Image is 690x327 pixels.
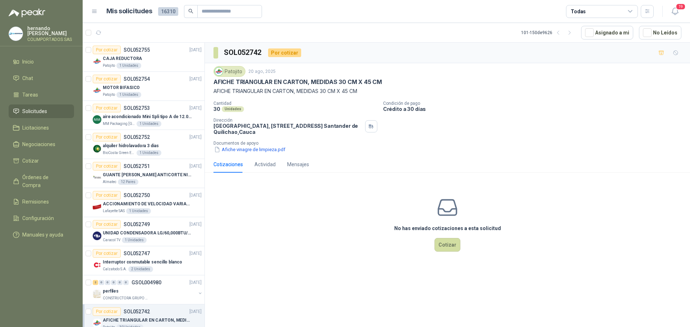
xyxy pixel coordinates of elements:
[83,188,204,217] a: Por cotizarSOL052750[DATE] Company LogoACCIONAMIENTO DE VELOCIDAD VARIABLELafayette SAS1 Unidades
[22,231,63,239] span: Manuales y ayuda
[103,63,115,69] p: Patojito
[83,159,204,188] a: Por cotizarSOL052751[DATE] Company LogoGUANTE [PERSON_NAME] ANTICORTE NIV 5 TALLA LAlmatec12 Pares
[103,92,115,98] p: Patojito
[215,67,223,75] img: Company Logo
[124,164,150,169] p: SOL052751
[189,76,202,83] p: [DATE]
[521,27,575,38] div: 101 - 150 de 9626
[22,214,54,222] span: Configuración
[188,9,193,14] span: search
[189,250,202,257] p: [DATE]
[93,249,121,258] div: Por cotizar
[93,290,101,298] img: Company Logo
[103,179,116,185] p: Almatec
[213,87,681,95] p: AFICHE TRIANGULAR EN CARTON, MEDIDAS 30 CM X 45 CM
[93,104,121,112] div: Por cotizar
[9,88,74,102] a: Tareas
[103,237,120,243] p: Caracol TV
[27,26,74,36] p: hernando [PERSON_NAME]
[93,232,101,240] img: Company Logo
[93,115,101,124] img: Company Logo
[189,163,202,170] p: [DATE]
[137,121,161,127] div: 1 Unidades
[581,26,633,39] button: Asignado a mi
[103,266,127,272] p: Calzatodo S.A.
[93,278,203,301] a: 2 0 0 0 0 0 GSOL004980[DATE] Company LogoperfilesCONSTRUCTORA GRUPO FIP
[22,91,38,99] span: Tareas
[124,47,150,52] p: SOL052755
[93,57,101,66] img: Company Logo
[122,237,147,243] div: 1 Unidades
[268,48,301,57] div: Por cotizar
[383,106,687,112] p: Crédito a 30 días
[22,140,55,148] span: Negociaciones
[158,7,178,16] span: 16310
[124,193,150,198] p: SOL052750
[103,295,148,301] p: CONSTRUCTORA GRUPO FIP
[103,143,159,149] p: alquiler hidrolavadora 3 dias
[93,133,121,141] div: Por cotizar
[213,160,243,168] div: Cotizaciones
[189,221,202,228] p: [DATE]
[124,251,150,256] p: SOL052747
[124,222,150,227] p: SOL052749
[124,135,150,140] p: SOL052752
[103,113,192,120] p: aire acondicionado Mini Spli tipo A de 12.000 BTU.
[22,157,39,165] span: Cotizar
[434,238,460,252] button: Cotizar
[287,160,309,168] div: Mensajes
[213,141,687,146] p: Documentos de apoyo
[189,308,202,315] p: [DATE]
[189,134,202,141] p: [DATE]
[128,266,153,272] div: 2 Unidades
[116,92,141,98] div: 1 Unidades
[9,228,74,242] a: Manuales y ayuda
[9,55,74,69] a: Inicio
[213,66,245,77] div: Patojito
[9,71,74,85] a: Chat
[222,106,244,112] div: Unidades
[9,154,74,168] a: Cotizar
[27,37,74,42] p: COLIMPORTADOS SAS
[639,26,681,39] button: No Leídos
[254,160,276,168] div: Actividad
[213,101,377,106] p: Cantidad
[124,76,150,81] p: SOL052754
[9,211,74,225] a: Configuración
[571,8,586,15] div: Todas
[93,307,121,316] div: Por cotizar
[189,105,202,112] p: [DATE]
[124,309,150,314] p: SOL052742
[83,72,204,101] a: Por cotizarSOL052754[DATE] Company LogoMOTOR BIFASICOPatojito1 Unidades
[189,47,202,53] p: [DATE]
[93,280,98,285] div: 2
[22,124,49,132] span: Licitaciones
[93,75,121,83] div: Por cotizar
[132,280,161,285] p: GSOL004980
[103,55,142,62] p: CAJA REDUCTORA
[103,259,182,266] p: Interruptor conmutable sencillo blanco
[117,280,123,285] div: 0
[124,106,150,111] p: SOL052753
[106,6,152,17] h1: Mis solicitudes
[9,27,23,41] img: Company Logo
[105,280,110,285] div: 0
[83,217,204,246] a: Por cotizarSOL052749[DATE] Company LogoUNIDAD CONDENSADORA LG/60,000BTU/220V/R410A: ICaracol TV1 ...
[103,150,135,156] p: BioCosta Green Energy S.A.S
[213,123,362,135] p: [GEOGRAPHIC_DATA], [STREET_ADDRESS] Santander de Quilichao , Cauca
[93,220,121,229] div: Por cotizar
[83,130,204,159] a: Por cotizarSOL052752[DATE] Company Logoalquiler hidrolavadora 3 diasBioCosta Green Energy S.A.S1 ...
[189,279,202,286] p: [DATE]
[668,5,681,18] button: 19
[383,101,687,106] p: Condición de pago
[137,150,161,156] div: 1 Unidades
[9,137,74,151] a: Negociaciones
[103,208,125,214] p: Lafayette SAS
[9,121,74,135] a: Licitaciones
[676,3,686,10] span: 19
[93,46,121,54] div: Por cotizar
[103,317,192,324] p: AFICHE TRIANGULAR EN CARTON, MEDIDAS 30 CM X 45 CM
[22,198,49,206] span: Remisiones
[213,78,382,86] p: AFICHE TRIANGULAR EN CARTON, MEDIDAS 30 CM X 45 CM
[103,172,192,178] p: GUANTE [PERSON_NAME] ANTICORTE NIV 5 TALLA L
